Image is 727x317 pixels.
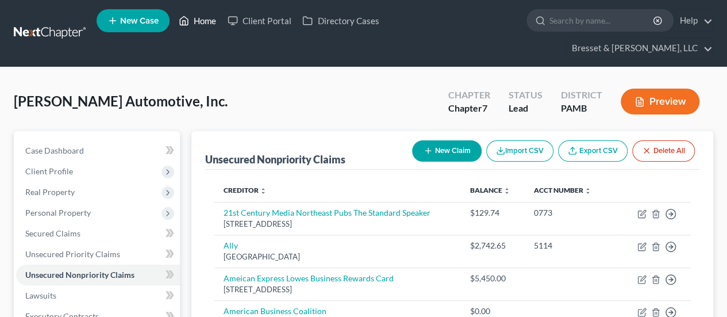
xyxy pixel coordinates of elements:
span: Client Profile [25,166,73,176]
a: Client Portal [222,10,297,31]
i: unfold_more [503,188,510,194]
span: Unsecured Priority Claims [25,249,120,259]
a: American Business Coalition [224,306,326,316]
a: Home [173,10,222,31]
span: Secured Claims [25,228,80,238]
a: Creditor unfold_more [224,186,267,194]
a: Export CSV [558,140,628,162]
span: Real Property [25,187,75,197]
span: Lawsuits [25,291,56,300]
a: 21st Century Media Northeast Pubs The Standard Speaker [224,208,430,217]
input: Search by name... [549,10,655,31]
button: Import CSV [486,140,553,162]
a: Ally [224,240,238,250]
a: Unsecured Nonpriority Claims [16,265,180,285]
div: 0773 [534,207,613,219]
div: $5,450.00 [470,273,515,284]
button: New Claim [412,140,482,162]
button: Delete All [632,140,695,162]
button: Preview [621,89,699,114]
i: unfold_more [260,188,267,194]
div: Status [509,89,543,102]
span: Case Dashboard [25,146,84,155]
a: Balance unfold_more [470,186,510,194]
div: PAMB [561,102,602,115]
a: Directory Cases [297,10,384,31]
a: Case Dashboard [16,140,180,161]
i: unfold_more [584,188,591,194]
a: Unsecured Priority Claims [16,244,180,265]
a: Help [674,10,713,31]
div: [GEOGRAPHIC_DATA] [224,251,451,262]
div: [STREET_ADDRESS] [224,284,451,295]
div: Chapter [448,89,490,102]
a: Acct Number unfold_more [534,186,591,194]
div: Lead [509,102,543,115]
span: Unsecured Nonpriority Claims [25,270,134,280]
div: [STREET_ADDRESS] [224,219,451,230]
a: Lawsuits [16,285,180,306]
span: 7 [482,102,487,113]
div: Chapter [448,102,490,115]
div: $0.00 [470,305,515,317]
div: $129.74 [470,207,515,219]
a: Ameican Express Lowes Business Rewards Card [224,273,394,283]
span: New Case [120,17,159,25]
div: 5114 [534,240,613,251]
span: Personal Property [25,208,91,217]
div: District [561,89,602,102]
a: Bresset & [PERSON_NAME], LLC [566,38,713,59]
span: [PERSON_NAME] Automotive, Inc. [14,93,228,109]
div: $2,742.65 [470,240,515,251]
div: Unsecured Nonpriority Claims [205,152,345,166]
a: Secured Claims [16,223,180,244]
